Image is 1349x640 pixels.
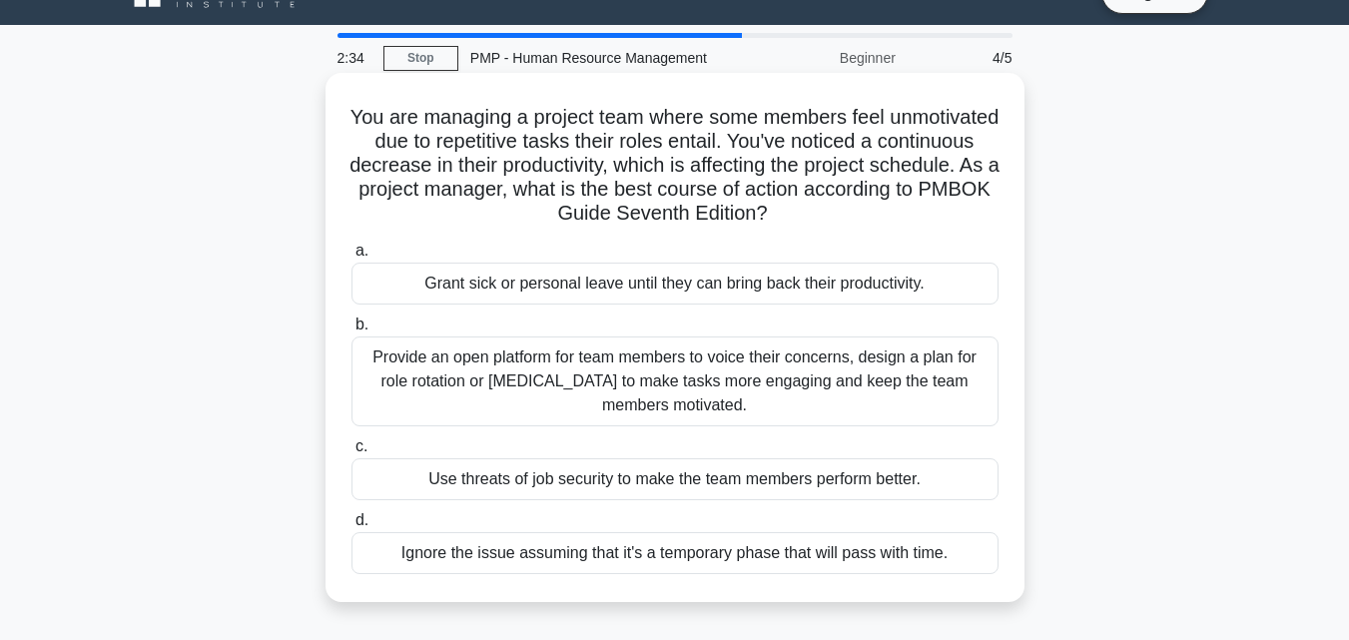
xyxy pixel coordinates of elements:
div: 2:34 [326,38,383,78]
div: Grant sick or personal leave until they can bring back their productivity. [351,263,999,305]
div: Use threats of job security to make the team members perform better. [351,458,999,500]
span: d. [355,511,368,528]
span: b. [355,316,368,332]
a: Stop [383,46,458,71]
span: c. [355,437,367,454]
div: Beginner [733,38,908,78]
div: Ignore the issue assuming that it's a temporary phase that will pass with time. [351,532,999,574]
div: Provide an open platform for team members to voice their concerns, design a plan for role rotatio... [351,336,999,426]
h5: You are managing a project team where some members feel unmotivated due to repetitive tasks their... [349,105,1001,227]
span: a. [355,242,368,259]
div: PMP - Human Resource Management [458,38,733,78]
div: 4/5 [908,38,1024,78]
